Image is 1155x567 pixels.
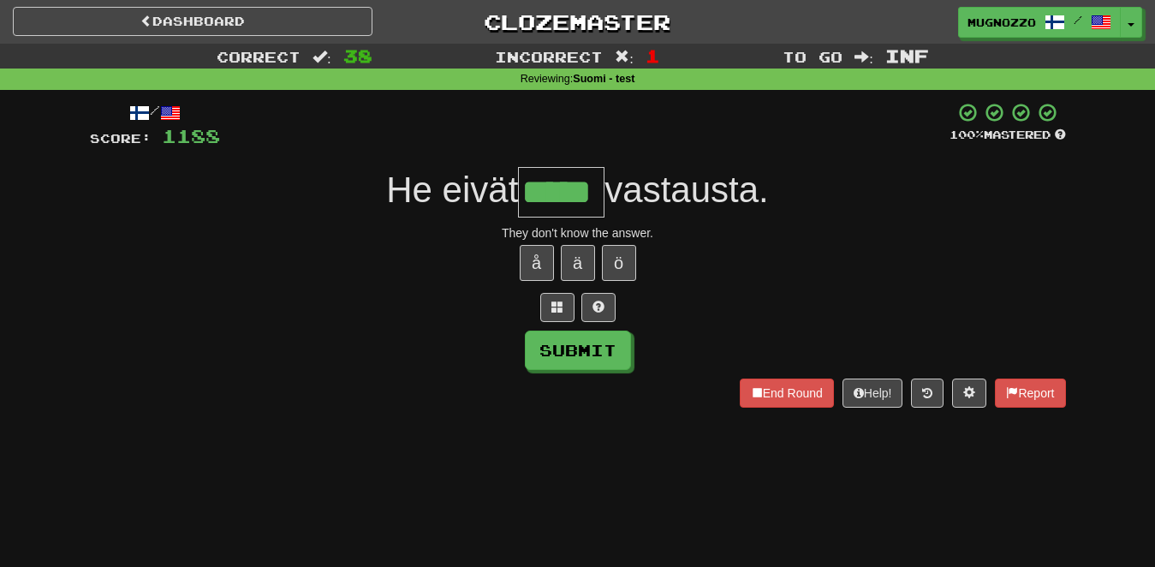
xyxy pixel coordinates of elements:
a: mugnozzo / [958,7,1121,38]
span: 100 % [950,128,984,141]
span: mugnozzo [967,15,1036,30]
span: 1 [646,45,660,66]
span: vastausta. [604,170,768,210]
span: To go [783,48,842,65]
button: å [520,245,554,281]
span: 1188 [162,125,220,146]
button: ä [561,245,595,281]
button: Help! [842,379,903,408]
span: Score: [90,131,152,146]
span: : [615,50,634,64]
span: : [854,50,873,64]
span: Incorrect [495,48,603,65]
button: Round history (alt+y) [911,379,944,408]
button: Switch sentence to multiple choice alt+p [540,293,575,322]
span: : [313,50,331,64]
button: Single letter hint - you only get 1 per sentence and score half the points! alt+h [581,293,616,322]
button: End Round [740,379,834,408]
a: Dashboard [13,7,372,36]
a: Clozemaster [398,7,758,37]
span: He eivät [386,170,518,210]
span: / [1074,14,1082,26]
strong: Suomi - test [573,73,634,85]
button: Report [995,379,1065,408]
button: Submit [525,331,631,370]
div: / [90,102,220,123]
span: 38 [343,45,372,66]
button: ö [602,245,636,281]
span: Inf [885,45,929,66]
div: They don't know the answer. [90,224,1066,242]
div: Mastered [950,128,1066,143]
span: Correct [217,48,301,65]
